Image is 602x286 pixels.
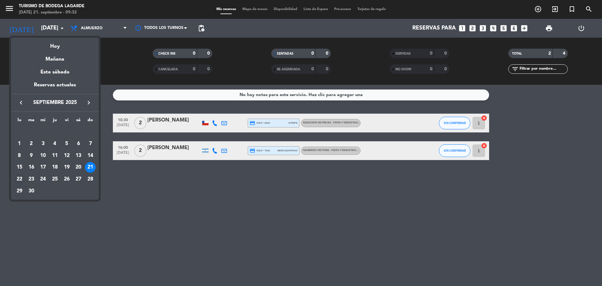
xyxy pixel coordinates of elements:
div: 18 [50,162,60,173]
td: 2 de septiembre de 2025 [25,138,37,150]
td: 17 de septiembre de 2025 [37,161,49,173]
td: 21 de septiembre de 2025 [84,161,96,173]
th: jueves [49,116,61,126]
td: 11 de septiembre de 2025 [49,150,61,162]
div: 26 [61,174,72,185]
div: 24 [38,174,48,185]
td: 15 de septiembre de 2025 [13,161,25,173]
td: 16 de septiembre de 2025 [25,161,37,173]
td: 30 de septiembre de 2025 [25,185,37,197]
td: 20 de septiembre de 2025 [73,161,85,173]
div: 12 [61,150,72,161]
div: 2 [26,138,37,149]
th: miércoles [37,116,49,126]
td: 4 de septiembre de 2025 [49,138,61,150]
div: 25 [50,174,60,185]
td: 28 de septiembre de 2025 [84,173,96,185]
th: lunes [13,116,25,126]
th: viernes [61,116,73,126]
td: 7 de septiembre de 2025 [84,138,96,150]
div: 22 [14,174,25,185]
div: 9 [26,150,37,161]
div: 8 [14,150,25,161]
td: 14 de septiembre de 2025 [84,150,96,162]
th: domingo [84,116,96,126]
div: 30 [26,186,37,197]
td: 26 de septiembre de 2025 [61,173,73,185]
i: keyboard_arrow_left [17,99,25,106]
div: Este sábado [11,63,99,81]
td: 27 de septiembre de 2025 [73,173,85,185]
div: 7 [85,138,96,149]
td: 6 de septiembre de 2025 [73,138,85,150]
button: keyboard_arrow_left [15,99,27,107]
div: 13 [73,150,84,161]
div: 29 [14,186,25,197]
div: 14 [85,150,96,161]
td: SEP. [13,126,96,138]
div: 28 [85,174,96,185]
td: 9 de septiembre de 2025 [25,150,37,162]
div: 17 [38,162,48,173]
td: 24 de septiembre de 2025 [37,173,49,185]
th: martes [25,116,37,126]
i: keyboard_arrow_right [85,99,92,106]
td: 25 de septiembre de 2025 [49,173,61,185]
div: 16 [26,162,37,173]
div: 23 [26,174,37,185]
div: 1 [14,138,25,149]
button: keyboard_arrow_right [83,99,94,107]
div: 27 [73,174,84,185]
th: sábado [73,116,85,126]
td: 19 de septiembre de 2025 [61,161,73,173]
div: 21 [85,162,96,173]
div: Mañana [11,51,99,63]
td: 13 de septiembre de 2025 [73,150,85,162]
div: 4 [50,138,60,149]
div: 6 [73,138,84,149]
td: 12 de septiembre de 2025 [61,150,73,162]
td: 5 de septiembre de 2025 [61,138,73,150]
div: 20 [73,162,84,173]
td: 10 de septiembre de 2025 [37,150,49,162]
td: 8 de septiembre de 2025 [13,150,25,162]
span: septiembre 2025 [27,99,83,107]
td: 29 de septiembre de 2025 [13,185,25,197]
div: 19 [61,162,72,173]
div: 10 [38,150,48,161]
td: 23 de septiembre de 2025 [25,173,37,185]
div: 3 [38,138,48,149]
div: Hoy [11,38,99,51]
div: 15 [14,162,25,173]
div: Reservas actuales [11,81,99,94]
div: 5 [61,138,72,149]
td: 18 de septiembre de 2025 [49,161,61,173]
div: 11 [50,150,60,161]
td: 3 de septiembre de 2025 [37,138,49,150]
td: 22 de septiembre de 2025 [13,173,25,185]
td: 1 de septiembre de 2025 [13,138,25,150]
